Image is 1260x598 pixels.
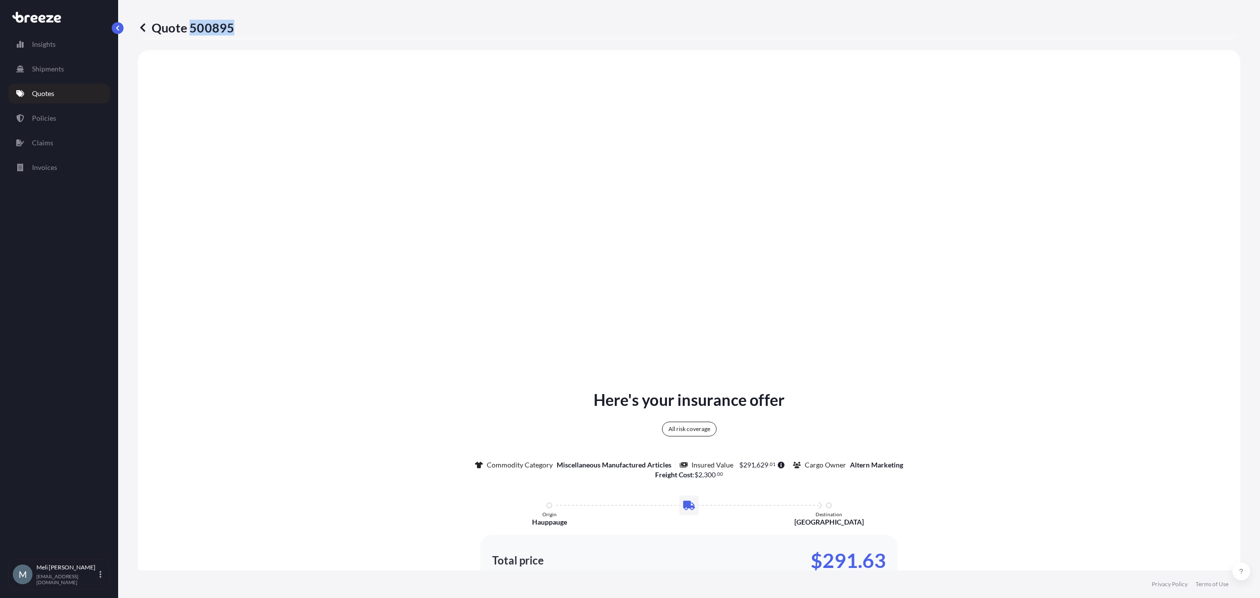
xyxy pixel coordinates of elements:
p: [GEOGRAPHIC_DATA] [794,517,864,527]
p: Total price [492,556,544,565]
a: Policies [8,108,110,128]
span: , [702,471,704,478]
span: 00 [717,472,723,476]
span: $ [694,471,698,478]
span: 629 [756,462,768,468]
span: 2 [698,471,702,478]
b: Freight Cost [655,470,693,479]
div: All risk coverage [662,422,717,436]
p: Policies [32,113,56,123]
p: Miscellaneous Manufactured Articles [557,460,671,470]
p: Insured Value [692,460,733,470]
span: , [755,462,756,468]
p: Invoices [32,163,57,172]
p: Insights [32,39,56,49]
p: Claims [32,138,53,148]
a: Terms of Use [1196,580,1228,588]
span: . [716,472,717,476]
p: Hauppauge [532,517,567,527]
p: Destination [816,511,842,517]
p: $291.63 [811,553,886,568]
a: Quotes [8,84,110,103]
a: Privacy Policy [1152,580,1188,588]
span: $ [739,462,743,468]
span: . [769,463,770,466]
p: Here's your insurance offer [594,388,785,412]
a: Shipments [8,59,110,79]
p: Altern Marketing [850,460,903,470]
p: Cargo Owner [805,460,846,470]
a: Claims [8,133,110,153]
p: Quotes [32,89,54,99]
a: Invoices [8,158,110,177]
p: Origin [542,511,557,517]
span: 300 [704,471,716,478]
p: Shipments [32,64,64,74]
a: Insights [8,34,110,54]
p: [EMAIL_ADDRESS][DOMAIN_NAME] [36,573,97,585]
p: Meli [PERSON_NAME] [36,564,97,571]
p: Quote 500895 [138,20,234,35]
span: 01 [770,463,776,466]
span: M [19,569,27,579]
p: Commodity Category [487,460,553,470]
span: 291 [743,462,755,468]
p: : [655,470,724,480]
